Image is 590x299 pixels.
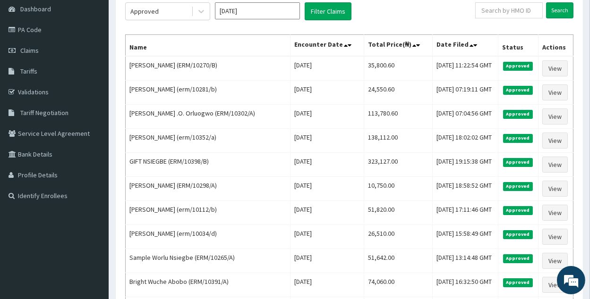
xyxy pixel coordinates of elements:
[55,90,130,185] span: We're online!
[126,153,291,177] td: GIFT NSIEGBE (ERM/10398/B)
[291,153,364,177] td: [DATE]
[503,278,533,287] span: Approved
[364,201,433,225] td: 51,820.00
[432,105,498,129] td: [DATE] 07:04:56 GMT
[542,157,568,173] a: View
[20,67,37,75] span: Tariffs
[546,2,573,18] input: Search
[364,273,433,297] td: 74,060.00
[432,56,498,81] td: [DATE] 11:22:54 GMT
[432,201,498,225] td: [DATE] 17:11:46 GMT
[291,177,364,201] td: [DATE]
[291,273,364,297] td: [DATE]
[503,86,533,94] span: Approved
[126,56,291,81] td: [PERSON_NAME] (ERM/10270/B)
[126,129,291,153] td: [PERSON_NAME] (erm/10352/a)
[291,129,364,153] td: [DATE]
[432,129,498,153] td: [DATE] 18:02:02 GMT
[130,7,159,16] div: Approved
[291,81,364,105] td: [DATE]
[126,105,291,129] td: [PERSON_NAME] .O. Orluogwo (ERM/10302/A)
[503,230,533,239] span: Approved
[432,153,498,177] td: [DATE] 19:15:38 GMT
[432,177,498,201] td: [DATE] 18:58:52 GMT
[542,277,568,293] a: View
[20,108,68,117] span: Tariff Negotiation
[432,249,498,273] td: [DATE] 13:14:48 GMT
[20,5,51,13] span: Dashboard
[542,229,568,245] a: View
[432,35,498,57] th: Date Filed
[364,105,433,129] td: 113,780.60
[364,153,433,177] td: 323,127.00
[503,110,533,118] span: Approved
[291,56,364,81] td: [DATE]
[126,35,291,57] th: Name
[364,56,433,81] td: 35,800.60
[126,249,291,273] td: Sample Worlu Nsiegbe (ERM/10265/A)
[291,35,364,57] th: Encounter Date
[291,201,364,225] td: [DATE]
[126,225,291,249] td: [PERSON_NAME] (erm/10034/d)
[432,273,498,297] td: [DATE] 16:32:50 GMT
[291,225,364,249] td: [DATE]
[432,225,498,249] td: [DATE] 15:58:49 GMT
[5,199,180,232] textarea: Type your message and hit 'Enter'
[291,249,364,273] td: [DATE]
[542,60,568,76] a: View
[126,177,291,201] td: [PERSON_NAME] (ERM/10298/A)
[17,47,38,71] img: d_794563401_company_1708531726252_794563401
[155,5,178,27] div: Minimize live chat window
[542,181,568,197] a: View
[291,105,364,129] td: [DATE]
[20,46,39,55] span: Claims
[126,273,291,297] td: Bright Wuche Abobo (ERM/10391/A)
[364,249,433,273] td: 51,642.00
[364,177,433,201] td: 10,750.00
[364,129,433,153] td: 138,112.00
[503,206,533,215] span: Approved
[542,84,568,100] a: View
[542,205,568,221] a: View
[126,201,291,225] td: [PERSON_NAME] (erm/10112/b)
[215,2,300,19] input: Select Month and Year
[503,254,533,263] span: Approved
[364,35,433,57] th: Total Price(₦)
[503,62,533,70] span: Approved
[364,81,433,105] td: 24,550.60
[503,134,533,142] span: Approved
[432,81,498,105] td: [DATE] 07:19:11 GMT
[503,182,533,191] span: Approved
[305,2,351,20] button: Filter Claims
[364,225,433,249] td: 26,510.00
[475,2,543,18] input: Search by HMO ID
[542,253,568,269] a: View
[542,108,568,125] a: View
[498,35,539,57] th: Status
[542,133,568,149] a: View
[503,158,533,166] span: Approved
[539,35,573,57] th: Actions
[126,81,291,105] td: [PERSON_NAME] (erm/10281/b)
[49,53,159,65] div: Chat with us now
